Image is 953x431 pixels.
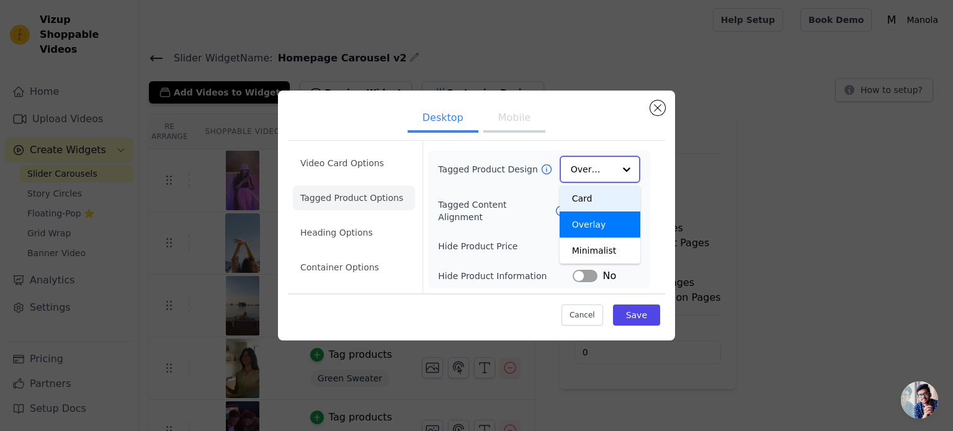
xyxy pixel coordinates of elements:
div: Card [560,185,640,211]
button: Desktop [408,105,478,133]
label: Hide Product Price [438,240,573,252]
li: Tagged Product Options [293,185,415,210]
div: Minimalist [560,238,640,264]
button: Cancel [562,304,603,326]
div: Overlay [560,211,640,238]
button: Save [613,304,660,326]
li: Heading Options [293,220,415,245]
span: No [602,269,616,283]
div: Open chat [901,381,938,419]
label: Tagged Product Design [438,163,540,176]
li: Video Card Options [293,151,415,176]
button: Close modal [650,100,665,115]
label: Hide Product Information [438,270,573,282]
li: Container Options [293,255,415,280]
label: Tagged Content Alignment [438,198,554,223]
button: Mobile [483,105,545,133]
